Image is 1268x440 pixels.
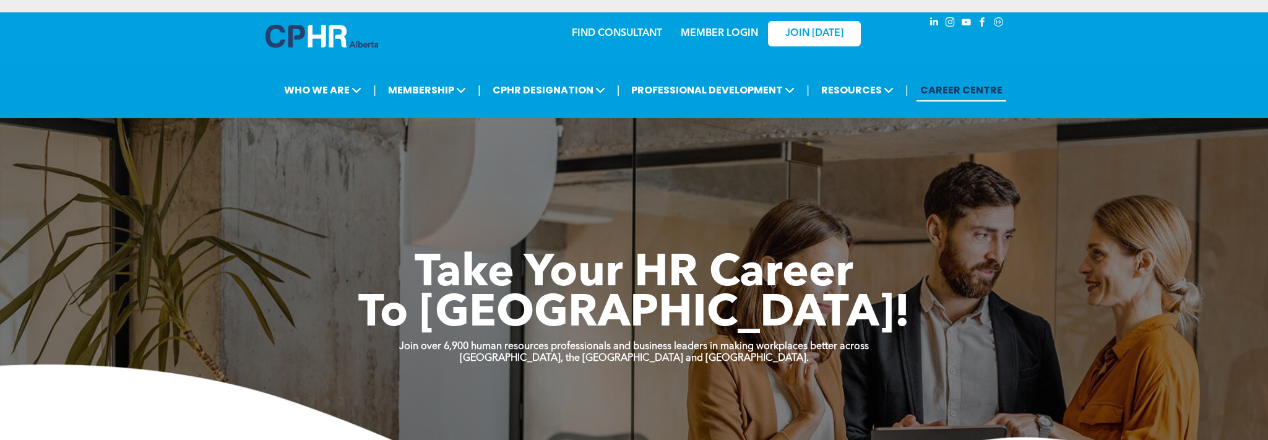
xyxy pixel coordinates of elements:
[817,79,897,101] span: RESOURCES
[399,342,869,352] strong: Join over 6,900 human resources professionals and business leaders in making workplaces better ac...
[460,353,809,363] strong: [GEOGRAPHIC_DATA], the [GEOGRAPHIC_DATA] and [GEOGRAPHIC_DATA].
[681,28,758,38] a: MEMBER LOGIN
[415,252,853,296] span: Take Your HR Career
[992,15,1006,32] a: Social network
[384,79,470,101] span: MEMBERSHIP
[785,28,843,40] span: JOIN [DATE]
[358,292,910,337] span: To [GEOGRAPHIC_DATA]!
[960,15,973,32] a: youtube
[478,77,481,103] li: |
[489,79,609,101] span: CPHR DESIGNATION
[280,79,365,101] span: WHO WE ARE
[572,28,662,38] a: FIND CONSULTANT
[628,79,798,101] span: PROFESSIONAL DEVELOPMENT
[905,77,908,103] li: |
[944,15,957,32] a: instagram
[373,77,376,103] li: |
[617,77,620,103] li: |
[806,77,809,103] li: |
[928,15,941,32] a: linkedin
[265,25,378,48] img: A blue and white logo for cp alberta
[768,21,861,46] a: JOIN [DATE]
[976,15,990,32] a: facebook
[916,79,1006,101] a: CAREER CENTRE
